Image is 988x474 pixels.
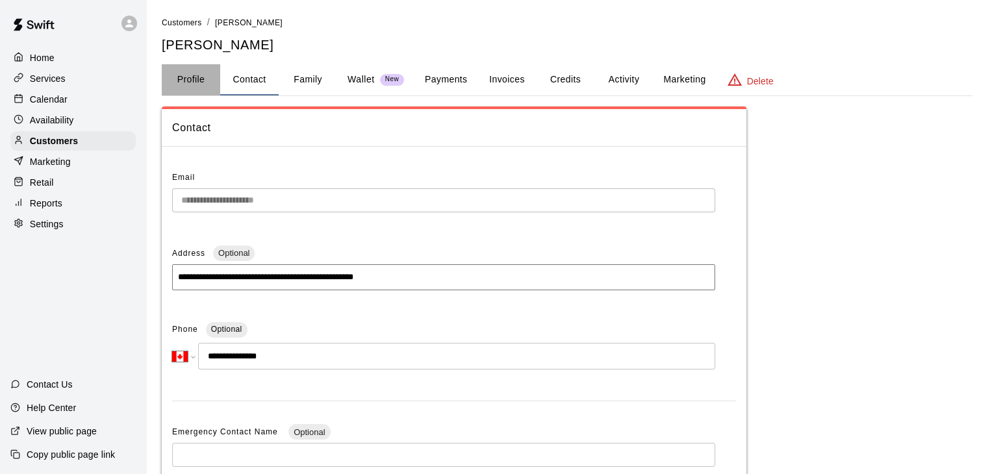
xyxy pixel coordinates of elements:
button: Credits [536,64,594,95]
span: New [380,75,404,84]
span: Optional [288,427,330,437]
a: Reports [10,193,136,213]
p: Home [30,51,55,64]
p: Wallet [348,73,375,86]
p: View public page [27,425,97,438]
a: Home [10,48,136,68]
a: Calendar [10,90,136,109]
p: Retail [30,176,54,189]
p: Delete [747,75,774,88]
button: Contact [220,64,279,95]
span: Address [172,249,205,258]
button: Family [279,64,337,95]
li: / [207,16,210,29]
a: Settings [10,214,136,234]
h5: [PERSON_NAME] [162,36,972,54]
span: Email [172,173,195,182]
p: Copy public page link [27,448,115,461]
p: Contact Us [27,378,73,391]
nav: breadcrumb [162,16,972,30]
a: Customers [10,131,136,151]
span: [PERSON_NAME] [215,18,283,27]
p: Marketing [30,155,71,168]
button: Profile [162,64,220,95]
button: Payments [414,64,477,95]
span: Emergency Contact Name [172,427,281,436]
div: The email of an existing customer can only be changed by the customer themselves at https://book.... [172,188,715,212]
p: Reports [30,197,62,210]
p: Customers [30,134,78,147]
span: Phone [172,319,198,340]
span: Optional [213,248,255,258]
a: Customers [162,17,202,27]
a: Marketing [10,152,136,171]
p: Availability [30,114,74,127]
button: Marketing [653,64,716,95]
p: Services [30,72,66,85]
p: Help Center [27,401,76,414]
span: Customers [162,18,202,27]
a: Retail [10,173,136,192]
div: basic tabs example [162,64,972,95]
a: Availability [10,110,136,130]
span: Optional [211,325,242,334]
button: Invoices [477,64,536,95]
p: Calendar [30,93,68,106]
span: Contact [172,119,736,136]
p: Settings [30,218,64,231]
a: Services [10,69,136,88]
button: Activity [594,64,653,95]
